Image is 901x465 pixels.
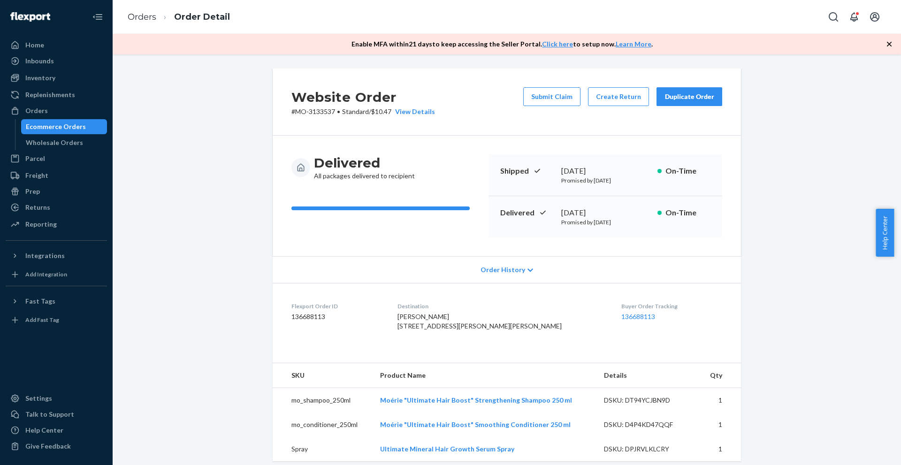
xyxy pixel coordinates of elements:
button: View Details [391,107,435,116]
div: Talk to Support [25,410,74,419]
div: Reporting [25,220,57,229]
a: Parcel [6,151,107,166]
img: Flexport logo [10,12,50,22]
button: Help Center [876,209,894,257]
a: Home [6,38,107,53]
div: DSKU: DPJRVLKLCRY [604,444,692,454]
dt: Flexport Order ID [291,302,382,310]
a: Moérie "Ultimate Hair Boost" Smoothing Conditioner 250 ml [380,420,571,428]
a: Orders [128,12,156,22]
div: Freight [25,171,48,180]
th: Product Name [373,363,596,388]
div: Prep [25,187,40,196]
td: mo_conditioner_250ml [273,412,373,437]
button: Open notifications [845,8,863,26]
div: Parcel [25,154,45,163]
div: Wholesale Orders [26,138,83,147]
div: Returns [25,203,50,212]
button: Give Feedback [6,439,107,454]
a: Click here [542,40,573,48]
th: SKU [273,363,373,388]
a: Help Center [6,423,107,438]
a: Add Integration [6,267,107,282]
span: • [337,107,340,115]
p: Promised by [DATE] [561,176,650,184]
p: Enable MFA within 21 days to keep accessing the Seller Portal. to setup now. . [351,39,653,49]
a: Moérie "Ultimate Hair Boost" Strengthening Shampoo 250 ml [380,396,572,404]
td: 1 [699,388,741,413]
h2: Website Order [291,87,435,107]
th: Qty [699,363,741,388]
td: mo_shampoo_250ml [273,388,373,413]
button: Open Search Box [824,8,843,26]
td: 1 [699,437,741,461]
div: Add Fast Tag [25,316,59,324]
p: On-Time [665,166,711,176]
a: Talk to Support [6,407,107,422]
div: Inbounds [25,56,54,66]
div: Give Feedback [25,442,71,451]
div: DSKU: DT94YCJBN9D [604,396,692,405]
button: Open account menu [865,8,884,26]
div: Fast Tags [25,297,55,306]
button: Close Navigation [88,8,107,26]
span: Standard [342,107,369,115]
td: Spray [273,437,373,461]
ol: breadcrumbs [120,3,237,31]
a: Orders [6,103,107,118]
div: Replenishments [25,90,75,99]
div: Orders [25,106,48,115]
button: Fast Tags [6,294,107,309]
a: Reporting [6,217,107,232]
a: Add Fast Tag [6,313,107,328]
div: Integrations [25,251,65,260]
a: Order Detail [174,12,230,22]
button: Duplicate Order [657,87,722,106]
p: Promised by [DATE] [561,218,650,226]
button: Submit Claim [523,87,580,106]
div: Add Integration [25,270,67,278]
td: 1 [699,412,741,437]
p: # MO-3133537 / $10.47 [291,107,435,116]
p: Shipped [500,166,554,176]
div: All packages delivered to recipient [314,154,415,181]
a: Learn More [616,40,651,48]
dd: 136688113 [291,312,382,321]
div: DSKU: D4P4KD47QQF [604,420,692,429]
div: Help Center [25,426,63,435]
div: Inventory [25,73,55,83]
a: Ultimate Mineral Hair Growth Serum Spray [380,445,514,453]
a: Freight [6,168,107,183]
div: [DATE] [561,166,650,176]
a: Inventory [6,70,107,85]
a: Prep [6,184,107,199]
div: Ecommerce Orders [26,122,86,131]
button: Create Return [588,87,649,106]
h3: Delivered [314,154,415,171]
div: Duplicate Order [664,92,714,101]
div: Home [25,40,44,50]
dt: Buyer Order Tracking [621,302,722,310]
a: 136688113 [621,313,655,320]
p: On-Time [665,207,711,218]
button: Integrations [6,248,107,263]
a: Wholesale Orders [21,135,107,150]
th: Details [596,363,700,388]
p: Delivered [500,207,554,218]
a: Returns [6,200,107,215]
a: Inbounds [6,53,107,69]
a: Ecommerce Orders [21,119,107,134]
div: [DATE] [561,207,650,218]
a: Settings [6,391,107,406]
div: Settings [25,394,52,403]
a: Replenishments [6,87,107,102]
span: [PERSON_NAME] [STREET_ADDRESS][PERSON_NAME][PERSON_NAME] [397,313,562,330]
span: Order History [481,265,525,274]
dt: Destination [397,302,606,310]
